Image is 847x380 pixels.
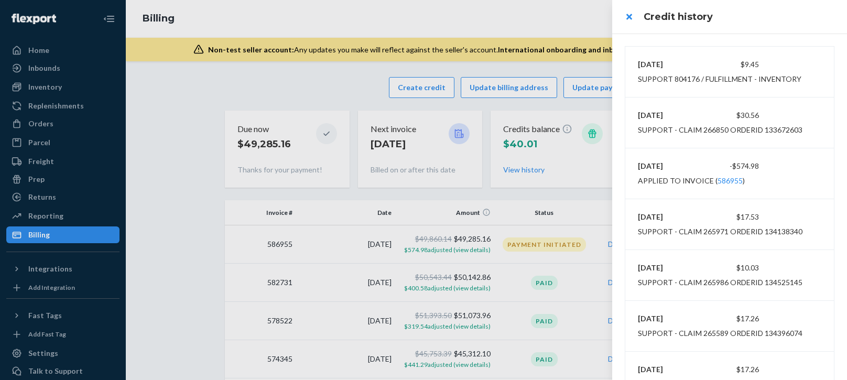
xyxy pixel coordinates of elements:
p: [DATE] [638,110,699,121]
p: [DATE] [638,364,699,375]
p: [DATE] [638,313,699,324]
div: $17.53 [699,212,759,222]
div: Applied to invoice ( ) [638,176,745,186]
div: $17.26 [699,313,759,324]
div: $30.56 [699,110,759,121]
p: [DATE] [638,263,699,273]
p: [DATE] [638,212,699,222]
div: $17.26 [699,364,759,375]
button: close [618,6,639,27]
div: SUPPORT - CLAIM 266850 orderId 133672603 [638,125,802,135]
div: Support 804176 / Fulfillment - Inventory [638,74,801,84]
p: [DATE] [638,59,699,70]
p: [DATE] [638,161,699,171]
div: $9.45 [699,59,759,70]
div: SUPPORT - CLAIM 265971 orderId 134138340 [638,226,802,237]
div: SUPPORT - CLAIM 265589 orderId 134396074 [638,328,802,339]
div: SUPPORT - CLAIM 265986 orderId 134525145 [638,277,802,288]
h3: Credit history [644,10,834,24]
div: $10.03 [699,263,759,273]
button: 586955 [718,176,743,186]
div: -$574.98 [699,161,759,171]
